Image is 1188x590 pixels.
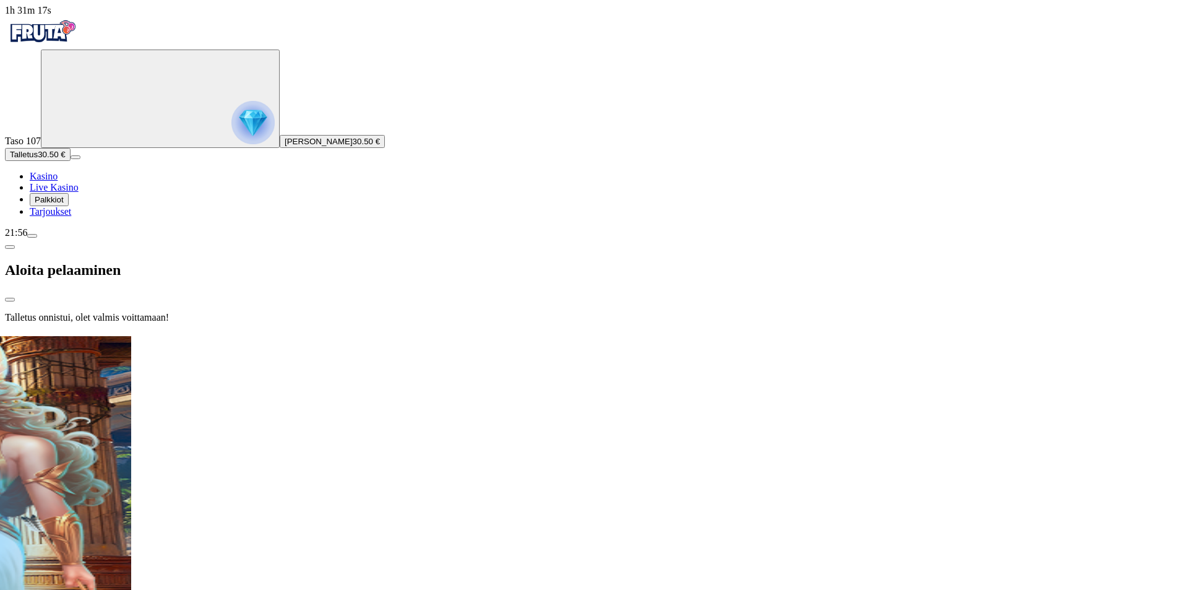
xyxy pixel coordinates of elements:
button: reward iconPalkkiot [30,193,69,206]
span: [PERSON_NAME] [285,137,353,146]
span: Palkkiot [35,195,64,204]
button: Talletusplus icon30.50 € [5,148,71,161]
span: 30.50 € [38,150,65,159]
img: reward progress [231,101,275,144]
span: Talletus [10,150,38,159]
a: diamond iconKasino [30,171,58,181]
a: Fruta [5,38,79,49]
img: Fruta [5,16,79,47]
nav: Primary [5,16,1183,217]
span: Taso 107 [5,136,41,146]
span: Live Kasino [30,182,79,193]
span: user session time [5,5,51,15]
button: menu [71,155,80,159]
h2: Aloita pelaaminen [5,262,1183,279]
button: chevron-left icon [5,245,15,249]
span: 21:56 [5,227,27,238]
span: Tarjoukset [30,206,71,217]
span: Kasino [30,171,58,181]
span: 30.50 € [353,137,380,146]
button: reward progress [41,50,280,148]
button: menu [27,234,37,238]
a: gift-inverted iconTarjoukset [30,206,71,217]
button: [PERSON_NAME]30.50 € [280,135,385,148]
p: Talletus onnistui, olet valmis voittamaan! [5,312,1183,323]
button: close [5,298,15,302]
a: poker-chip iconLive Kasino [30,182,79,193]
